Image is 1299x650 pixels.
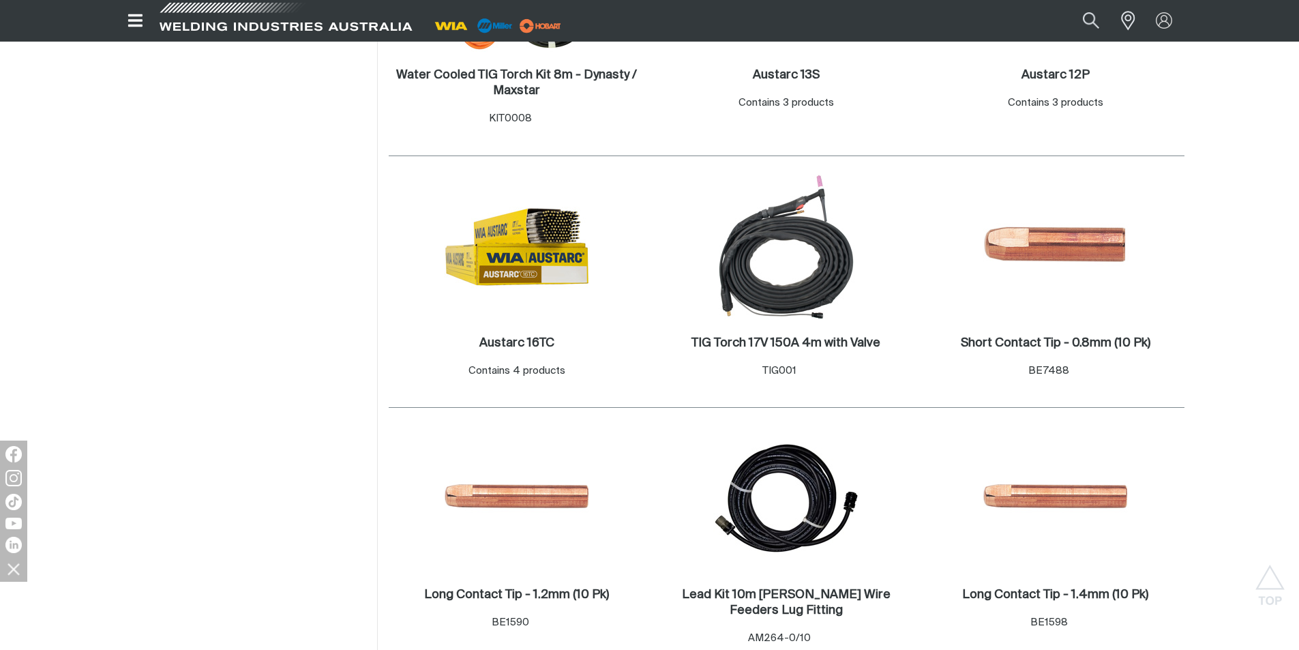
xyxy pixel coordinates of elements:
[396,69,637,97] h2: Water Cooled TIG Torch Kit 8m - Dynasty / Maxstar
[1021,69,1090,81] h2: Austarc 12P
[1255,565,1285,595] button: Scroll to top
[753,69,820,81] h2: Austarc 13S
[5,446,22,462] img: Facebook
[962,589,1148,601] h2: Long Contact Tip - 1.4mm (10 Pk)
[1021,68,1090,83] a: Austarc 12P
[1008,95,1103,111] div: Contains 3 products
[1068,5,1114,36] button: Search products
[748,633,811,643] span: AM264-0/10
[5,494,22,510] img: TikTok
[395,68,639,99] a: Water Cooled TIG Torch Kit 8m - Dynasty / Maxstar
[479,337,554,349] h2: Austarc 16TC
[5,470,22,486] img: Instagram
[682,589,891,617] h2: Lead Kit 10m [PERSON_NAME] Wire Feeders Lug Fitting
[753,68,820,83] a: Austarc 13S
[492,617,529,627] span: BE1590
[2,557,25,580] img: hide socials
[962,587,1148,603] a: Long Contact Tip - 1.4mm (10 Pk)
[961,336,1150,351] a: Short Contact Tip - 0.8mm (10 Pk)
[983,426,1129,572] img: Long Contact Tip - 1.4mm (10 Pk)
[713,426,859,572] img: Lead Kit 10m Miller Wire Feeders Lug Fitting
[983,174,1129,320] img: Short Contact Tip - 0.8mm (10 Pk)
[1030,617,1068,627] span: BE1598
[5,537,22,553] img: LinkedIn
[1050,5,1114,36] input: Product name or item number...
[713,174,859,320] img: TIG Torch 17V 150A 4m with Valve
[468,364,565,379] div: Contains 4 products
[516,16,565,36] img: miller
[5,518,22,529] img: YouTube
[665,587,908,619] a: Lead Kit 10m [PERSON_NAME] Wire Feeders Lug Fitting
[479,336,554,351] a: Austarc 16TC
[762,366,796,376] span: TIG001
[1028,366,1069,376] span: BE7488
[691,337,880,349] h2: TIG Torch 17V 150A 4m with Valve
[738,95,834,111] div: Contains 3 products
[961,337,1150,349] h2: Short Contact Tip - 0.8mm (10 Pk)
[691,336,880,351] a: TIG Torch 17V 150A 4m with Valve
[444,426,590,572] img: Long Contact Tip - 1.2mm (10 Pk)
[444,174,590,320] img: Austarc 16TC
[424,587,609,603] a: Long Contact Tip - 1.2mm (10 Pk)
[489,113,532,123] span: KIT0008
[424,589,609,601] h2: Long Contact Tip - 1.2mm (10 Pk)
[516,20,565,31] a: miller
